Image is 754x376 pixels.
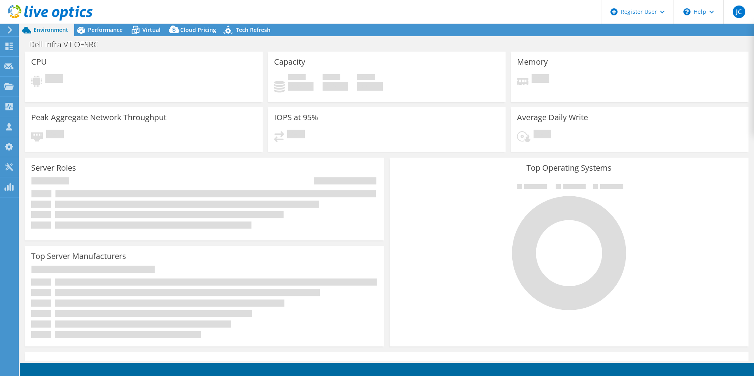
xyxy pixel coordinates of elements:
[733,6,745,18] span: JC
[288,74,306,82] span: Used
[180,26,216,34] span: Cloud Pricing
[26,40,110,49] h1: Dell Infra VT OESRC
[45,74,63,85] span: Pending
[46,130,64,140] span: Pending
[31,164,76,172] h3: Server Roles
[396,164,743,172] h3: Top Operating Systems
[34,26,68,34] span: Environment
[31,113,166,122] h3: Peak Aggregate Network Throughput
[287,130,305,140] span: Pending
[236,26,271,34] span: Tech Refresh
[323,74,340,82] span: Free
[31,58,47,66] h3: CPU
[517,58,548,66] h3: Memory
[142,26,161,34] span: Virtual
[357,74,375,82] span: Total
[517,113,588,122] h3: Average Daily Write
[323,82,348,91] h4: 0 GiB
[534,130,551,140] span: Pending
[357,82,383,91] h4: 0 GiB
[274,113,318,122] h3: IOPS at 95%
[88,26,123,34] span: Performance
[31,252,126,261] h3: Top Server Manufacturers
[288,82,314,91] h4: 0 GiB
[274,58,305,66] h3: Capacity
[683,8,691,15] svg: \n
[532,74,549,85] span: Pending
